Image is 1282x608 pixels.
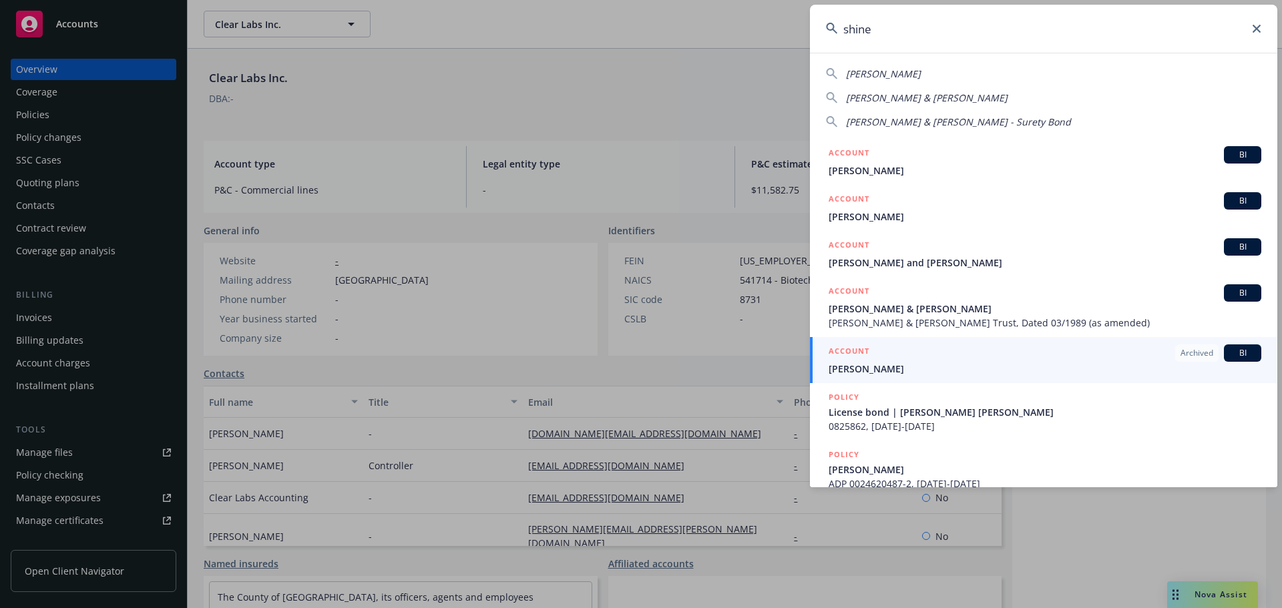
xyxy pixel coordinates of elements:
[810,139,1277,185] a: ACCOUNTBI[PERSON_NAME]
[829,419,1261,433] span: 0825862, [DATE]-[DATE]
[829,210,1261,224] span: [PERSON_NAME]
[810,5,1277,53] input: Search...
[829,316,1261,330] span: [PERSON_NAME] & [PERSON_NAME] Trust, Dated 03/1989 (as amended)
[1229,241,1256,253] span: BI
[829,192,869,208] h5: ACCOUNT
[829,477,1261,491] span: ADP 0024620487-2, [DATE]-[DATE]
[829,405,1261,419] span: License bond | [PERSON_NAME] [PERSON_NAME]
[1181,347,1213,359] span: Archived
[829,463,1261,477] span: [PERSON_NAME]
[810,231,1277,277] a: ACCOUNTBI[PERSON_NAME] and [PERSON_NAME]
[829,146,869,162] h5: ACCOUNT
[846,91,1008,104] span: [PERSON_NAME] & [PERSON_NAME]
[810,440,1277,498] a: POLICY[PERSON_NAME]ADP 0024620487-2, [DATE]-[DATE]
[829,448,859,461] h5: POLICY
[846,67,921,80] span: [PERSON_NAME]
[1229,195,1256,207] span: BI
[846,115,1071,128] span: [PERSON_NAME] & [PERSON_NAME] - Surety Bond
[810,185,1277,231] a: ACCOUNTBI[PERSON_NAME]
[810,337,1277,383] a: ACCOUNTArchivedBI[PERSON_NAME]
[829,256,1261,270] span: [PERSON_NAME] and [PERSON_NAME]
[829,344,869,360] h5: ACCOUNT
[1229,149,1256,161] span: BI
[810,277,1277,337] a: ACCOUNTBI[PERSON_NAME] & [PERSON_NAME][PERSON_NAME] & [PERSON_NAME] Trust, Dated 03/1989 (as amen...
[829,362,1261,376] span: [PERSON_NAME]
[829,302,1261,316] span: [PERSON_NAME] & [PERSON_NAME]
[829,238,869,254] h5: ACCOUNT
[810,383,1277,440] a: POLICYLicense bond | [PERSON_NAME] [PERSON_NAME]0825862, [DATE]-[DATE]
[829,284,869,300] h5: ACCOUNT
[1229,287,1256,299] span: BI
[829,390,859,404] h5: POLICY
[829,164,1261,178] span: [PERSON_NAME]
[1229,347,1256,359] span: BI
